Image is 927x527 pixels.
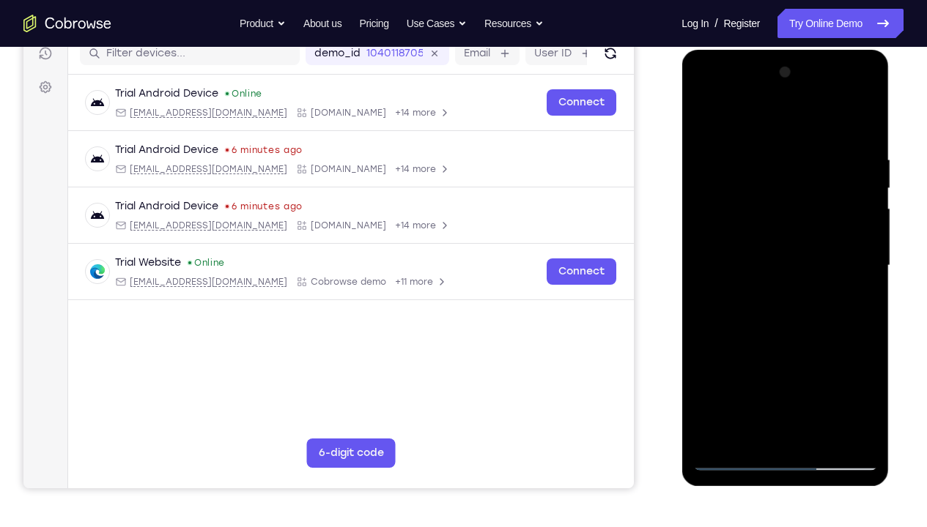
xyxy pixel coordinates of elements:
[106,278,264,290] span: web@example.com
[92,278,264,290] div: Email
[45,133,610,190] div: Open device details
[291,48,337,63] label: demo_id
[372,165,413,177] span: +14 more
[92,258,158,272] div: Trial Website
[240,9,286,38] button: Product
[106,165,264,177] span: android@example.com
[273,109,363,121] div: App
[287,109,363,121] span: Cobrowse.io
[287,165,363,177] span: Cobrowse.io
[165,263,168,266] div: New devices found.
[287,278,363,290] span: Cobrowse demo
[372,222,413,233] span: +14 more
[273,165,363,177] div: App
[202,207,205,210] div: Last seen
[106,109,264,121] span: android@example.com
[523,261,593,287] a: Connect
[284,441,372,470] button: 6-digit code
[273,222,363,233] div: App
[511,48,548,63] label: User ID
[202,94,205,97] div: New devices found.
[106,222,264,233] span: android@example.com
[23,15,111,32] a: Go to the home page
[163,259,202,271] div: Online
[714,15,717,32] span: /
[201,90,239,102] div: Online
[92,201,195,216] div: Trial Android Device
[56,9,136,32] h1: Connect
[83,48,267,63] input: Filter devices...
[724,9,760,38] a: Register
[92,145,195,160] div: Trial Android Device
[575,44,599,67] button: Refresh
[202,151,205,154] div: Last seen
[92,89,195,103] div: Trial Android Device
[287,222,363,233] span: Cobrowse.io
[359,9,388,38] a: Pricing
[303,9,341,38] a: About us
[372,109,413,121] span: +14 more
[45,246,610,302] div: Open device details
[92,165,264,177] div: Email
[92,109,264,121] div: Email
[45,77,610,133] div: Open device details
[407,9,467,38] button: Use Cases
[208,203,279,214] time: Tue Aug 19 2025 19:39:14 GMT+0300 (Eastern European Summer Time)
[45,190,610,246] div: Open device details
[523,91,593,118] a: Connect
[484,9,544,38] button: Resources
[273,278,363,290] div: App
[682,9,709,38] a: Log In
[778,9,904,38] a: Try Online Demo
[208,146,279,158] time: Tue Aug 19 2025 19:39:23 GMT+0300 (Eastern European Summer Time)
[372,278,410,290] span: +11 more
[440,48,467,63] label: Email
[92,222,264,233] div: Email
